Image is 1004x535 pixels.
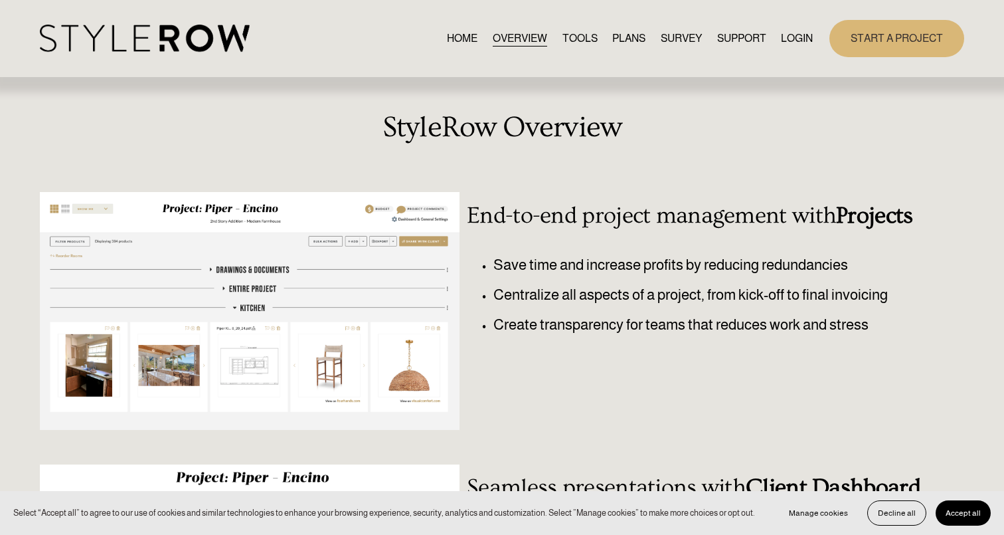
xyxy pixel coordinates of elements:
[447,29,477,47] a: HOME
[40,111,963,144] h2: StyleRow Overview
[779,500,858,526] button: Manage cookies
[493,314,925,336] p: Create transparency for teams that reduces work and stress
[612,29,645,47] a: PLANS
[493,254,925,276] p: Save time and increase profits by reducing redundancies
[467,203,925,229] h3: End-to-end project management with
[13,506,755,519] p: Select “Accept all” to agree to our use of cookies and similar technologies to enhance your brows...
[829,20,964,56] a: START A PROJECT
[717,31,766,47] span: SUPPORT
[562,29,598,47] a: TOOLS
[946,508,981,518] span: Accept all
[867,500,926,526] button: Decline all
[781,29,813,47] a: LOGIN
[878,508,916,518] span: Decline all
[493,284,925,306] p: Centralize all aspects of a project, from kick-off to final invoicing
[467,475,925,501] h3: Seamless presentations with
[936,500,991,526] button: Accept all
[717,29,766,47] a: folder dropdown
[789,508,848,518] span: Manage cookies
[746,475,920,500] strong: Client Dashboard
[661,29,702,47] a: SURVEY
[836,203,912,229] strong: Projects
[493,29,547,47] a: OVERVIEW
[40,25,249,52] img: StyleRow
